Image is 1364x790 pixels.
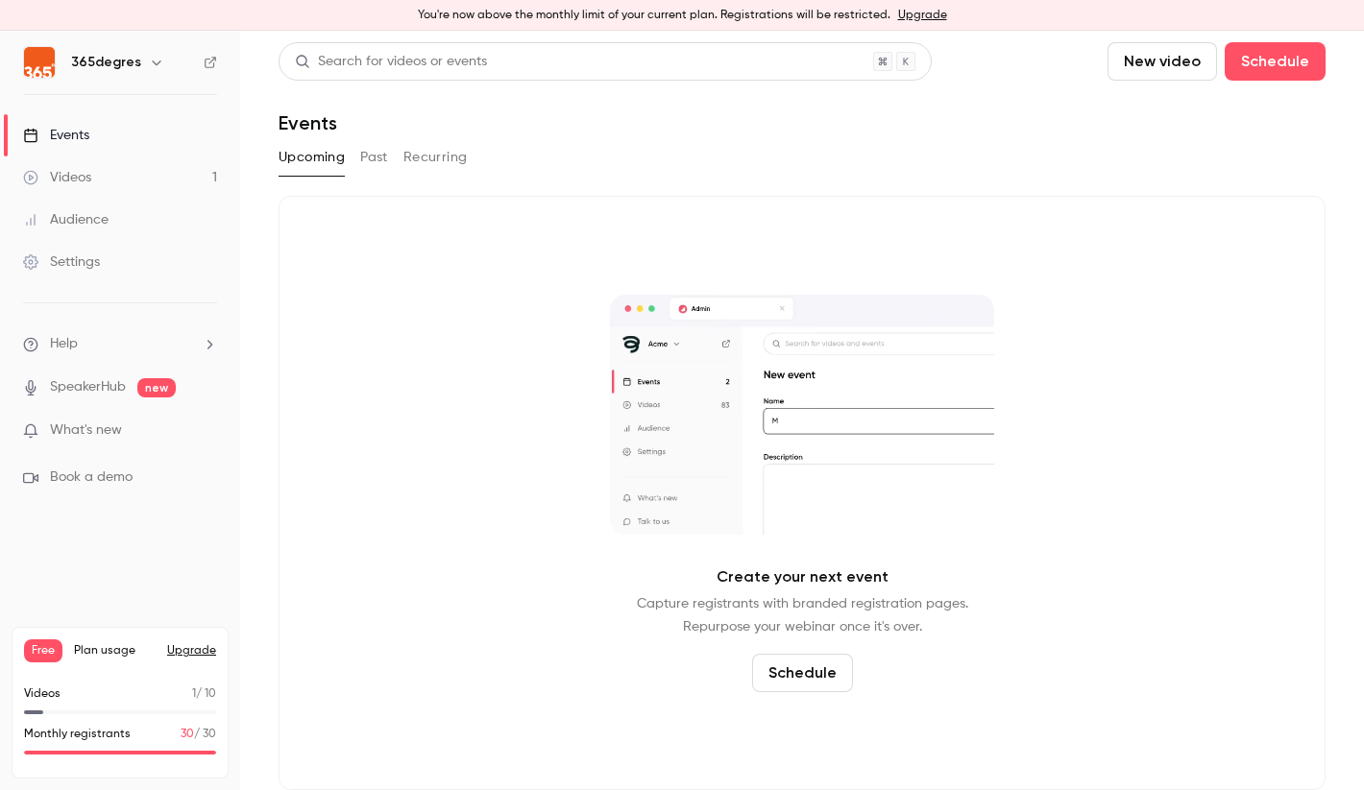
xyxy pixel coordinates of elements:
button: Schedule [752,654,853,692]
span: Help [50,334,78,354]
h1: Events [279,111,337,134]
p: / 30 [181,726,216,743]
span: Plan usage [74,643,156,658]
li: help-dropdown-opener [23,334,217,354]
span: Free [24,639,62,662]
p: Create your next event [717,565,889,588]
button: Upgrade [167,643,216,658]
button: Schedule [1225,42,1326,81]
div: Audience [23,210,109,229]
div: Videos [23,168,91,187]
img: 365degres [24,47,55,78]
span: Book a demo [50,467,133,488]
p: Monthly registrants [24,726,131,743]
p: Videos [24,685,61,703]
button: Past [360,142,388,173]
a: SpeakerHub [50,377,126,397]
p: Capture registrants with branded registration pages. Repurpose your webinar once it's over. [637,592,968,638]
p: / 10 [192,685,216,703]
span: 1 [192,688,196,700]
h6: 365degres [71,53,141,72]
button: Upcoming [279,142,345,173]
button: New video [1108,42,1217,81]
span: What's new [50,420,122,441]
a: Upgrade [898,8,947,23]
div: Events [23,126,89,145]
div: Settings [23,252,100,272]
div: Search for videos or events [295,52,487,72]
span: new [137,378,176,397]
button: Recurring [403,142,468,173]
span: 30 [181,729,194,740]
